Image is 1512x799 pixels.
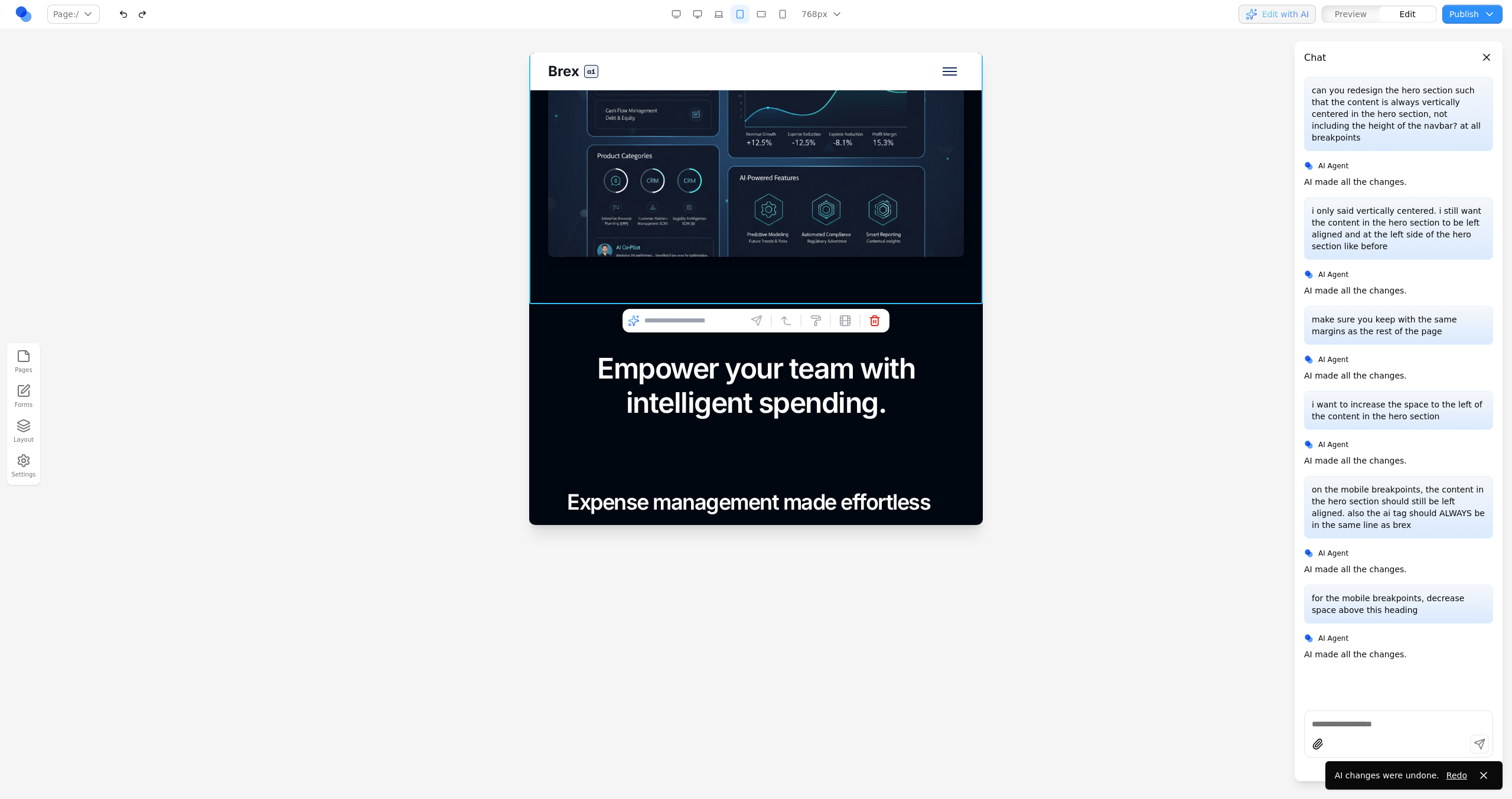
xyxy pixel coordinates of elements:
[667,5,686,24] button: Desktop Wide
[47,5,100,24] button: Page:/
[11,347,37,377] button: Pages
[1304,269,1493,280] div: AI Agent
[11,381,37,412] a: Forms
[1335,769,1439,781] div: AI changes were undone.
[1439,766,1474,785] button: Redo
[1304,633,1493,644] div: AI Agent
[1304,370,1407,381] p: AI made all the changes.
[38,299,416,367] h2: Empower your team with intelligent spending.
[1304,548,1493,559] div: AI Agent
[773,5,792,24] button: Mobile
[1304,563,1407,575] p: AI made all the changes.
[794,5,850,24] button: 768px
[38,405,115,423] div: FOR EMPLOYEES
[688,5,707,24] button: Desktop
[1304,285,1407,296] p: AI made all the changes.
[1480,51,1493,64] button: Close panel
[11,416,37,446] button: Layout
[529,53,983,525] iframe: Preview
[1312,399,1485,422] p: i want to increase the space to the left of the content in the hero section
[752,5,771,24] button: Mobile Landscape
[1304,455,1407,467] p: AI made all the changes.
[1304,439,1493,450] div: AI Agent
[1312,205,1485,252] p: i only said vertically centered. i still want the content in the hero section to be left aligned ...
[1312,314,1485,337] p: make sure you keep with the same margins as the rest of the page
[731,5,750,24] button: Tablet
[1312,84,1485,144] p: can you redesign the hero section such that the content is always vertically centered in the hero...
[1335,8,1367,20] span: Preview
[1442,5,1503,24] button: Publish
[38,438,416,461] h2: Expense management made effortless
[1312,484,1485,531] p: on the mobile breakpoints, the content in the hero section should still be left aligned. also the...
[1239,5,1316,24] button: Edit with AI
[1400,8,1416,20] span: Edit
[1304,176,1407,188] p: AI made all the changes.
[1304,51,1326,65] h3: Chat
[1304,354,1493,365] div: AI Agent
[1262,8,1309,20] span: Edit with AI
[709,5,728,24] button: Laptop
[1304,161,1493,171] div: AI Agent
[1312,592,1485,616] p: for the mobile breakpoints, decrease space above this heading
[11,451,37,481] button: Settings
[1304,648,1407,660] p: AI made all the changes.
